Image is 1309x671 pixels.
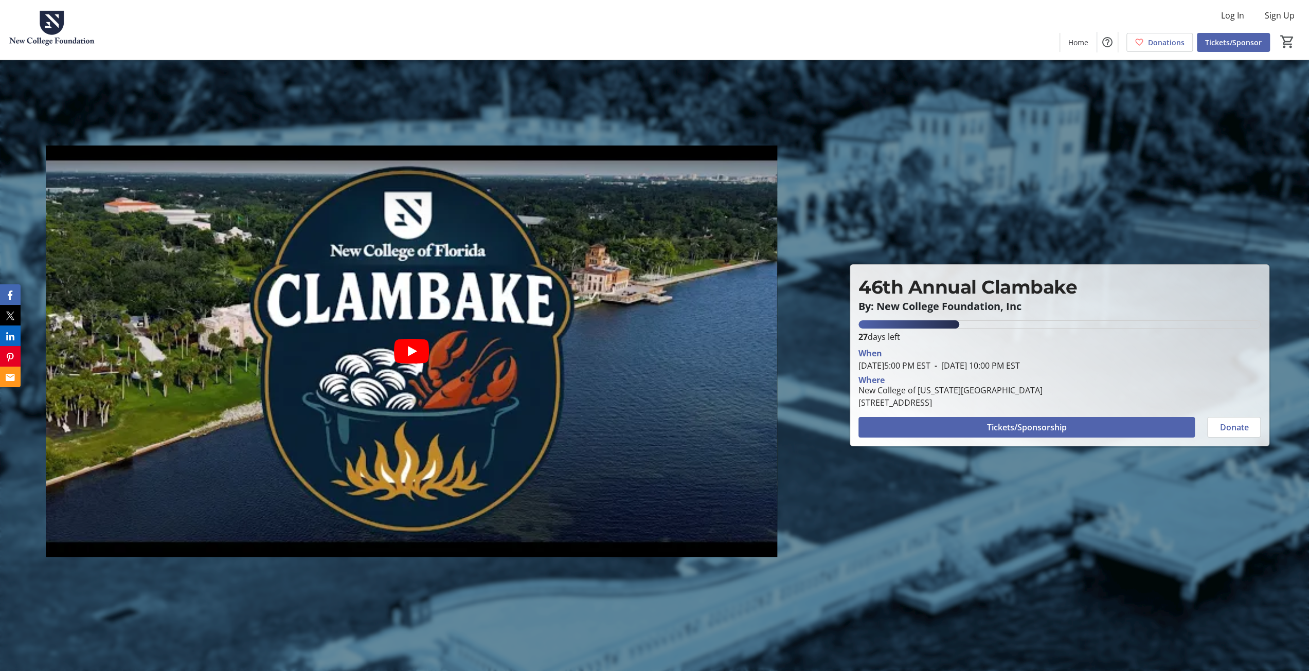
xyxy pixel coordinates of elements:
[1213,7,1252,24] button: Log In
[1221,9,1244,22] span: Log In
[858,347,882,359] div: When
[987,421,1067,433] span: Tickets/Sponsorship
[1148,37,1185,48] span: Donations
[858,360,930,371] span: [DATE] 5:00 PM EST
[858,301,1261,312] p: By: New College Foundation, Inc
[6,4,98,56] img: New College Foundation's Logo
[858,331,868,342] span: 27
[1197,33,1270,52] a: Tickets/Sponsor
[1207,417,1261,438] button: Donate
[394,339,429,364] button: Play video
[930,360,941,371] span: -
[858,331,1261,343] p: days left
[1068,37,1088,48] span: Home
[1220,421,1248,433] span: Donate
[1097,32,1118,52] button: Help
[1257,7,1303,24] button: Sign Up
[1060,33,1097,52] a: Home
[858,276,1077,298] span: 46th Annual Clambake
[858,320,1261,329] div: 25.004888% of fundraising goal reached
[858,376,885,384] div: Where
[858,384,1043,396] div: New College of [US_STATE][GEOGRAPHIC_DATA]
[1205,37,1262,48] span: Tickets/Sponsor
[930,360,1020,371] span: [DATE] 10:00 PM EST
[858,396,1043,409] div: [STREET_ADDRESS]
[1278,32,1297,51] button: Cart
[1265,9,1295,22] span: Sign Up
[1126,33,1193,52] a: Donations
[858,417,1195,438] button: Tickets/Sponsorship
